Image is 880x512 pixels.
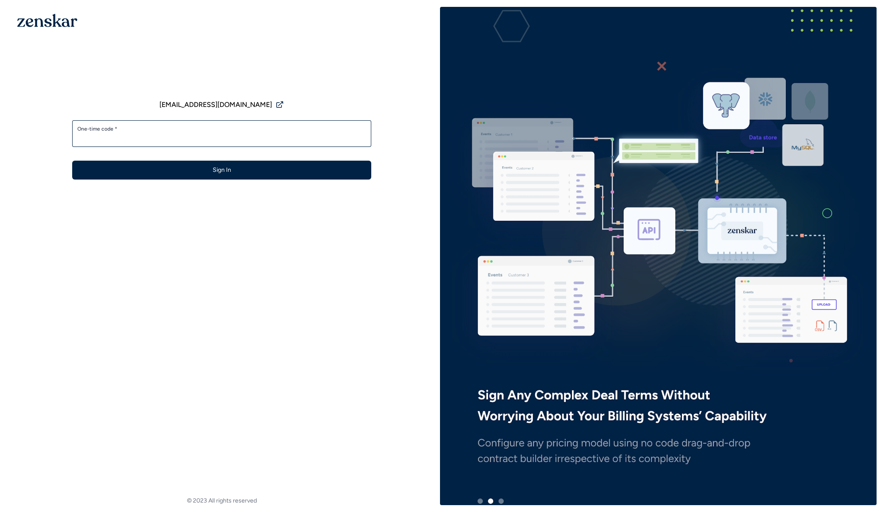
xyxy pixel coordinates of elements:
[17,14,77,27] img: 1OGAJ2xQqyY4LXKgY66KYq0eOWRCkrZdAb3gUhuVAqdWPZE9SRJmCz+oDMSn4zDLXe31Ii730ItAGKgCKgCCgCikA4Av8PJUP...
[3,497,440,505] footer: © 2023 All rights reserved
[77,125,366,132] label: One-time code *
[72,161,371,180] button: Sign In
[159,100,272,110] span: [EMAIL_ADDRESS][DOMAIN_NAME]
